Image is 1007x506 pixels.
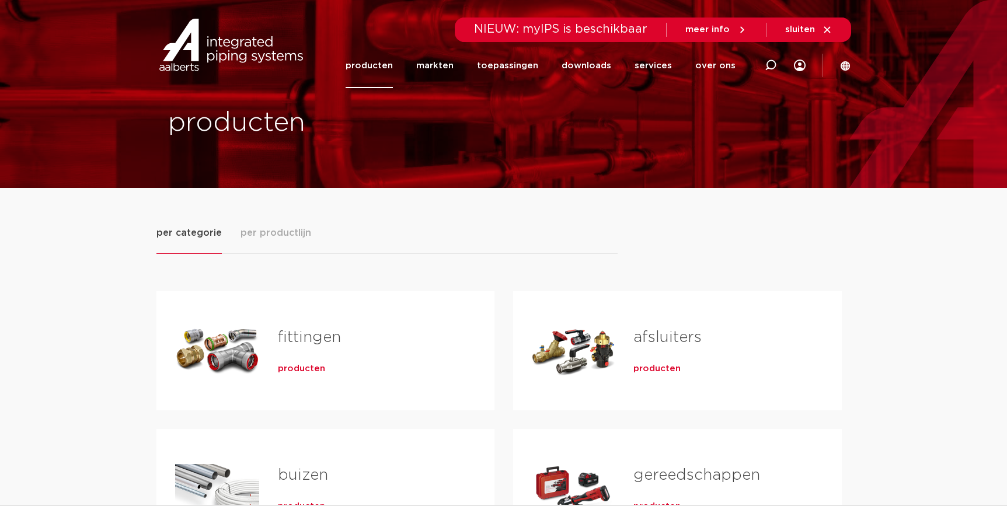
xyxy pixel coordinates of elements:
span: meer info [685,25,730,34]
a: services [635,43,672,88]
a: gereedschappen [633,467,760,483]
a: producten [278,363,325,375]
a: downloads [562,43,611,88]
span: sluiten [785,25,815,34]
a: fittingen [278,330,341,345]
span: NIEUW: myIPS is beschikbaar [474,23,647,35]
a: producten [346,43,393,88]
a: over ons [695,43,736,88]
a: sluiten [785,25,832,35]
h1: producten [168,104,498,142]
nav: Menu [346,43,736,88]
span: per categorie [156,226,222,240]
a: afsluiters [633,330,702,345]
a: producten [633,363,681,375]
a: buizen [278,467,328,483]
a: markten [416,43,454,88]
a: meer info [685,25,747,35]
a: toepassingen [477,43,538,88]
span: per productlijn [241,226,311,240]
